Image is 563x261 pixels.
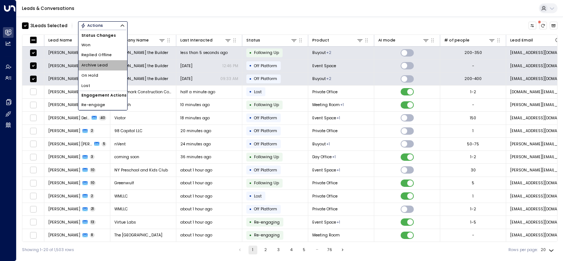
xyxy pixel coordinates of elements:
span: Toggle select row [30,88,37,95]
button: Go to next page [338,246,347,254]
div: 30 [471,167,476,173]
span: Gretchen Saegh [48,154,80,160]
div: - [472,232,474,238]
span: about 1 hour ago [180,167,212,173]
span: Toggle select all [30,36,37,43]
span: Re-engage [81,102,105,108]
span: Off Platform [254,76,277,81]
span: Bob the Builder [114,63,168,69]
span: about 1 hour ago [180,206,212,212]
span: 21 [90,207,96,211]
span: Toggle select row [30,167,37,174]
div: Meeting Room [336,167,340,173]
span: Private Office [312,89,338,95]
span: Lost [254,89,262,95]
span: Off Platform [254,115,277,121]
div: Lead Email [510,37,562,44]
span: Toggle select row [30,115,37,122]
div: • [249,139,252,149]
div: Company Name [114,37,149,44]
span: Won [81,42,91,48]
span: Following Up [254,180,279,186]
div: • [249,204,252,214]
span: Sep 29, 2025 [180,63,192,69]
span: Martina Del Moro [48,115,90,121]
span: Archive Lead [81,62,108,68]
div: • [249,87,252,97]
div: Company Name [114,37,166,44]
span: 2 [90,194,95,199]
span: Off Platform [254,128,277,134]
div: Lead Name [48,37,100,44]
span: Christopher Monico [48,232,80,238]
div: Status [246,37,260,44]
span: Custom [254,232,280,238]
span: Meeting Room [312,102,340,108]
div: • [249,74,252,84]
h1: Engagement Actions [78,91,127,99]
span: Sep 26, 2025 [180,76,192,81]
div: • [249,231,252,240]
div: Meeting Room [326,141,330,147]
span: about 1 hour ago [180,220,212,225]
span: Viator [114,115,126,121]
span: 5 [102,142,106,146]
div: Showing 1-20 of 1,503 rows [22,247,74,253]
span: Buyout [312,141,326,147]
span: 3 [90,155,95,159]
span: Private Office [312,128,338,134]
p: 09:33 AM [220,76,238,81]
span: Day Office [312,154,332,160]
nav: pagination navigation [235,246,347,254]
span: Brian Hooven [48,193,80,199]
span: 10 minutes ago [180,102,210,108]
div: • [249,152,252,162]
a: Leads & Conversations [22,5,74,11]
span: Buyout [312,76,326,81]
span: Toggle select row [30,141,37,148]
span: half a minute ago [180,89,215,95]
span: 10 [90,168,96,173]
div: 1-2 [470,154,476,160]
span: Benchmark Construction Consulting, LLC [114,89,172,95]
span: 10 [90,181,96,185]
span: Larry Rich [48,89,80,95]
span: Lost [81,83,90,89]
span: Private Office [312,206,338,212]
span: Custom [254,220,280,225]
span: Lost [254,193,262,199]
div: • [249,165,252,175]
span: Bob Linen Diva [48,50,90,55]
span: 2 [90,128,95,133]
span: Ralph Marburger [48,220,80,225]
div: Status [246,37,298,44]
span: 36 minutes ago [180,154,211,160]
span: Toggle select row [30,193,37,200]
span: WMLLC [114,206,128,212]
span: 18 minutes ago [180,115,210,121]
div: • [249,113,252,123]
div: • [249,126,252,136]
span: Toggle select row [30,180,37,186]
div: Lead Email [510,37,533,44]
span: There are new threads available. Refresh the grid to view the latest updates. [539,22,547,30]
span: Bob the Builder [114,76,168,81]
span: Following Up [254,50,279,55]
span: coming soon [114,154,139,160]
span: On Hold [81,73,98,79]
span: Toggle select row [30,75,37,82]
span: nVent [114,141,126,147]
span: WMLLC [114,193,128,199]
div: Product [312,37,329,44]
div: • [249,48,252,58]
span: Event Space [312,220,336,225]
div: 1-2 [470,89,476,95]
div: … [313,246,321,254]
div: Private Office [332,154,336,160]
span: Replied Offline [81,52,112,58]
div: • [249,217,252,227]
div: 1-2 [470,206,476,212]
span: NY Preschool and Kids Club [114,167,168,173]
span: 8 [90,233,95,238]
p: 12:46 PM [222,63,238,69]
